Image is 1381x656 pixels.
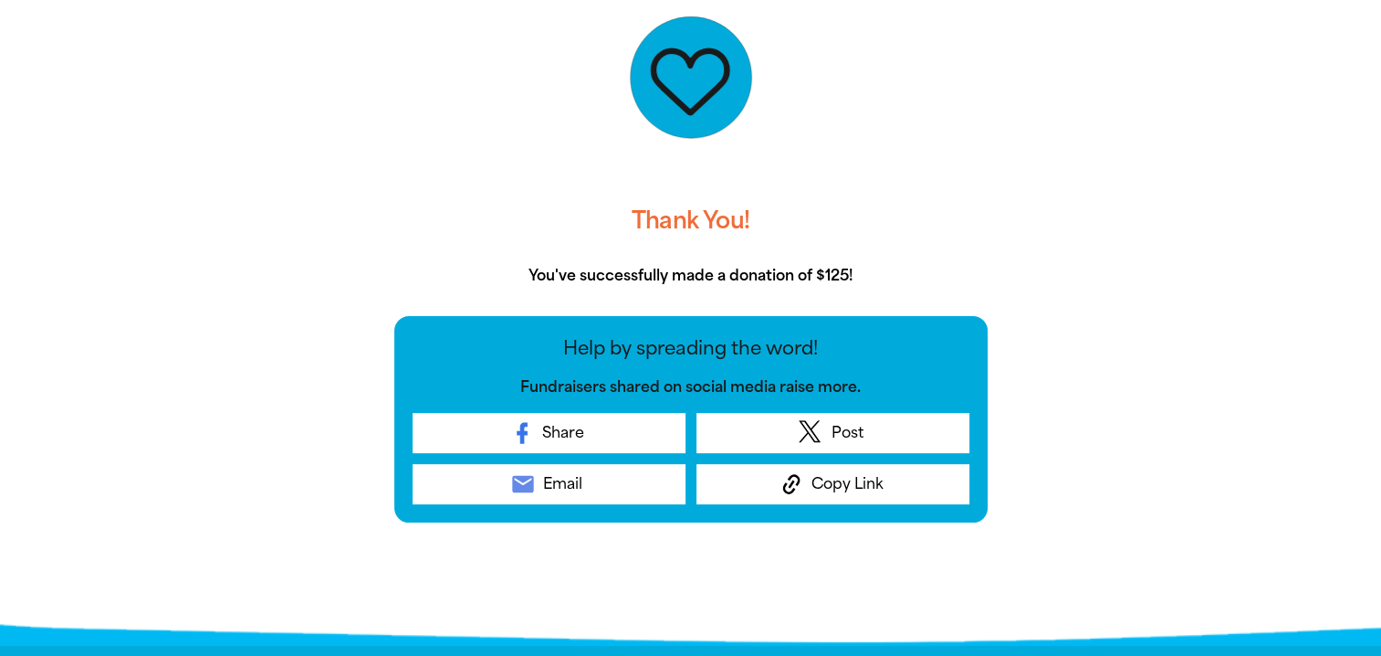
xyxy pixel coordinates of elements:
span: Copy Link [811,473,884,495]
i: email [510,471,536,497]
p: Help by spreading the word! [413,334,969,362]
span: Email [543,473,582,495]
a: Share [413,413,685,453]
a: Post [696,413,969,453]
p: Fundraisers shared on social media raise more. [413,376,969,398]
p: You've successfully made a donation of $125! [394,265,988,287]
a: emailEmail [413,464,685,504]
span: Post [832,422,863,444]
button: Copy Link [696,464,969,504]
span: Share [542,422,584,444]
h3: Thank You! [394,192,988,250]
